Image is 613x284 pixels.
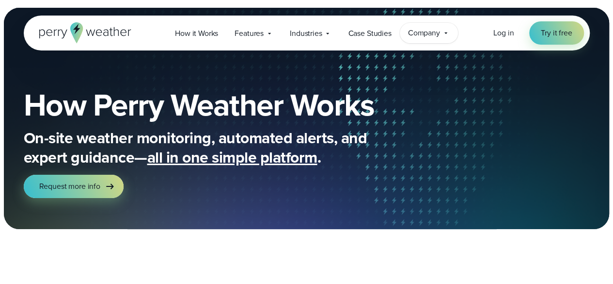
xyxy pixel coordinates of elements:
[290,28,322,39] span: Industries
[408,27,440,39] span: Company
[529,21,583,45] a: Try it free
[39,181,100,192] span: Request more info
[167,23,226,43] a: How it Works
[541,27,572,39] span: Try it free
[175,28,218,39] span: How it Works
[24,175,124,198] a: Request more info
[348,28,391,39] span: Case Studies
[493,27,514,39] a: Log in
[147,146,317,169] span: all in one simple platform
[493,27,514,38] span: Log in
[24,128,411,167] p: On-site weather monitoring, automated alerts, and expert guidance— .
[24,89,444,120] h1: How Perry Weather Works
[235,28,264,39] span: Features
[340,23,399,43] a: Case Studies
